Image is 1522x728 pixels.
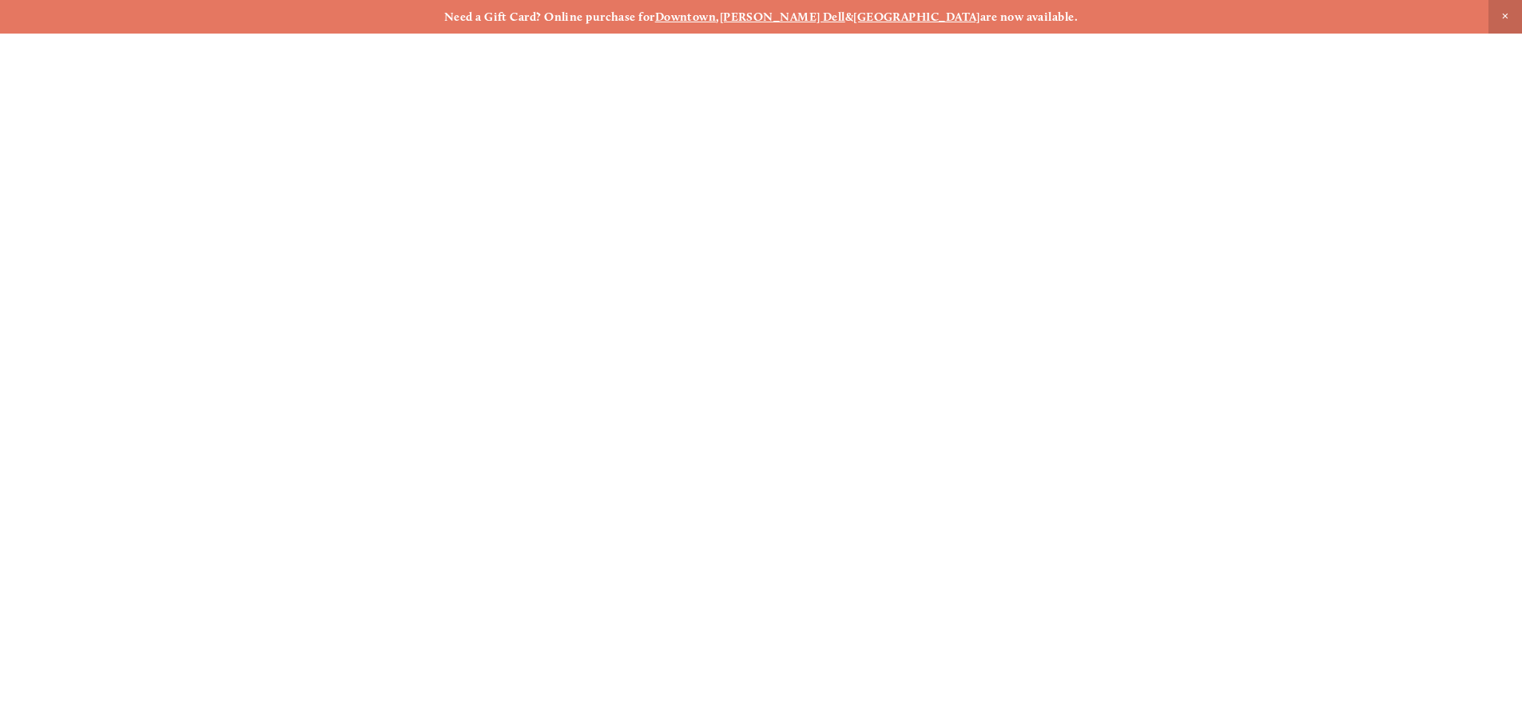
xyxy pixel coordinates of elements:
[655,10,717,24] a: Downtown
[444,10,655,24] strong: Need a Gift Card? Online purchase for
[853,10,980,24] a: [GEOGRAPHIC_DATA]
[716,10,719,24] strong: ,
[980,10,1078,24] strong: are now available.
[720,10,845,24] a: [PERSON_NAME] Dell
[845,10,853,24] strong: &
